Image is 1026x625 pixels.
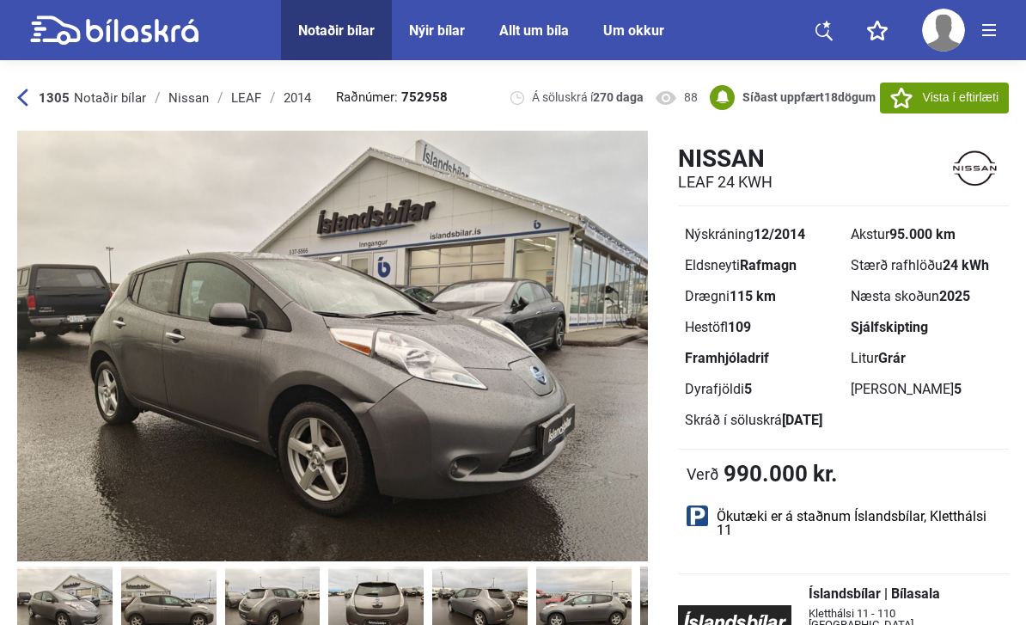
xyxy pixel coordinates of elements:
a: Um okkur [603,22,664,39]
b: Sjálfskipting [851,319,928,335]
b: Grár [878,350,906,366]
b: 109 [728,319,751,335]
a: Nýir bílar [409,22,465,39]
div: 2014 [284,91,311,105]
span: Vista í eftirlæti [923,89,999,107]
div: Akstur [851,228,1003,242]
h2: LEAF 24 KWH [678,173,773,192]
button: Vista í eftirlæti [880,83,1009,113]
div: Næsta skoðun [851,290,1003,303]
div: Skráð í söluskrá [685,414,837,427]
div: Litur [851,352,1003,365]
b: 24 kWh [943,257,989,273]
span: Ökutæki er á staðnum Íslandsbílar, Kletthálsi 11 [717,510,1000,537]
b: [DATE] [782,412,822,428]
b: 990.000 kr. [724,463,838,485]
span: Íslandsbílar | Bílasala [809,587,992,601]
span: 88 [684,89,698,106]
span: Raðnúmer: [336,91,448,104]
span: Á söluskrá í [532,89,644,106]
div: Hestöfl [685,321,837,334]
b: 1305 [39,90,70,106]
div: Nýskráning [685,228,837,242]
b: Síðast uppfært dögum [742,90,876,104]
span: Verð [687,465,719,482]
b: 270 daga [593,90,644,104]
b: 2025 [939,288,970,304]
img: user-no-profile.svg [922,9,965,52]
b: 115 km [730,288,776,304]
div: [PERSON_NAME] [851,383,1003,396]
b: 12/2014 [754,226,805,242]
span: 18 [824,90,838,104]
b: 5 [744,381,752,397]
img: logo Nissan LEAF 24 KWH [942,144,1009,193]
b: 752958 [401,91,448,104]
div: Drægni [685,290,837,303]
h1: Nissan [678,144,773,173]
div: Nissan [168,91,209,105]
a: Notaðir bílar [298,22,375,39]
span: Notaðir bílar [74,90,146,106]
b: Rafmagn [740,257,797,273]
b: 95.000 km [889,226,956,242]
div: LEAF [231,91,261,105]
b: 5 [954,381,962,397]
a: Allt um bíla [499,22,569,39]
b: Framhjóladrif [685,350,769,366]
div: Stærð rafhlöðu [851,259,1003,273]
div: Eldsneyti [685,259,837,273]
div: Dyrafjöldi [685,383,837,396]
